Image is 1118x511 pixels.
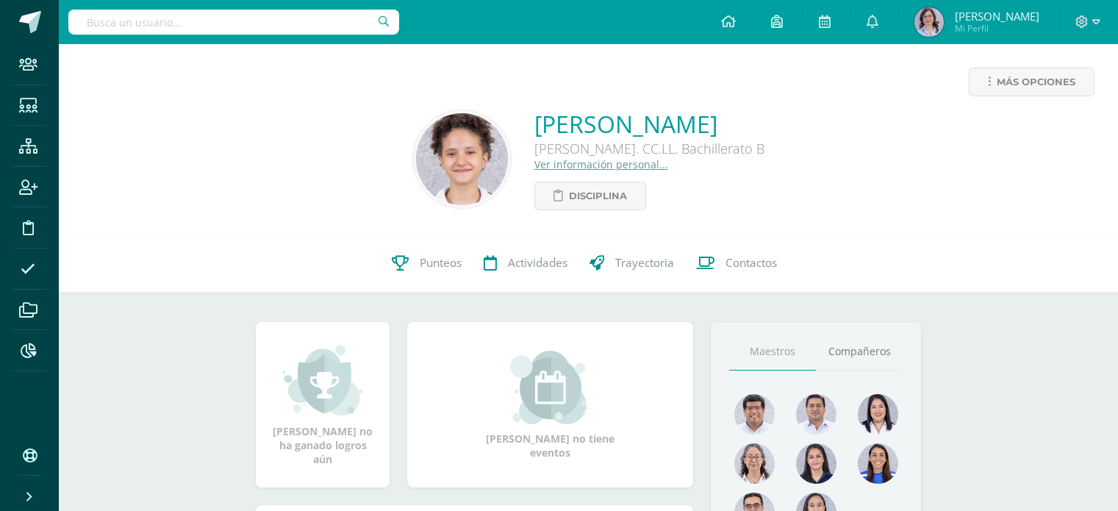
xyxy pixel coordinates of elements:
img: 0e5799bef7dad198813e0c5f14ac62f9.png [734,443,775,484]
img: f37c921fac564a96e10e031383d43c85.png [914,7,944,37]
span: Mi Perfil [955,22,1039,35]
a: Ver información personal... [534,157,668,171]
a: Contactos [685,234,788,293]
div: [PERSON_NAME] no tiene eventos [477,351,624,460]
img: a5c04a697988ad129bdf05b8f922df21.png [858,443,898,484]
img: achievement_small.png [283,343,363,417]
a: Actividades [473,234,578,293]
div: [PERSON_NAME]. CC.LL. Bachillerato B [534,140,764,157]
span: Punteos [420,255,462,271]
span: Trayectoria [615,255,674,271]
a: Punteos [381,234,473,293]
img: 0580b9beee8b50b4e2a2441e05bb36d6.png [858,394,898,435]
img: 239d5069e26d62d57e843c76e8715316.png [734,394,775,435]
img: 6bc5668d4199ea03c0854e21131151f7.png [796,443,836,484]
span: Actividades [508,255,567,271]
a: Disciplina [534,182,646,210]
a: Maestros [729,333,816,371]
img: event_small.png [510,351,590,424]
a: [PERSON_NAME] [534,108,764,140]
a: Más opciones [969,68,1094,96]
a: Trayectoria [578,234,685,293]
span: Contactos [725,255,777,271]
div: [PERSON_NAME] no ha ganado logros aún [270,343,375,466]
img: 682f6f1bce902dba13484c6c29619e2a.png [416,113,508,205]
a: Compañeros [816,333,903,371]
img: 9a0812c6f881ddad7942b4244ed4a083.png [796,394,836,435]
span: [PERSON_NAME] [955,9,1039,24]
span: Disciplina [569,182,627,210]
span: Más opciones [997,68,1075,96]
input: Busca un usuario... [68,10,399,35]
